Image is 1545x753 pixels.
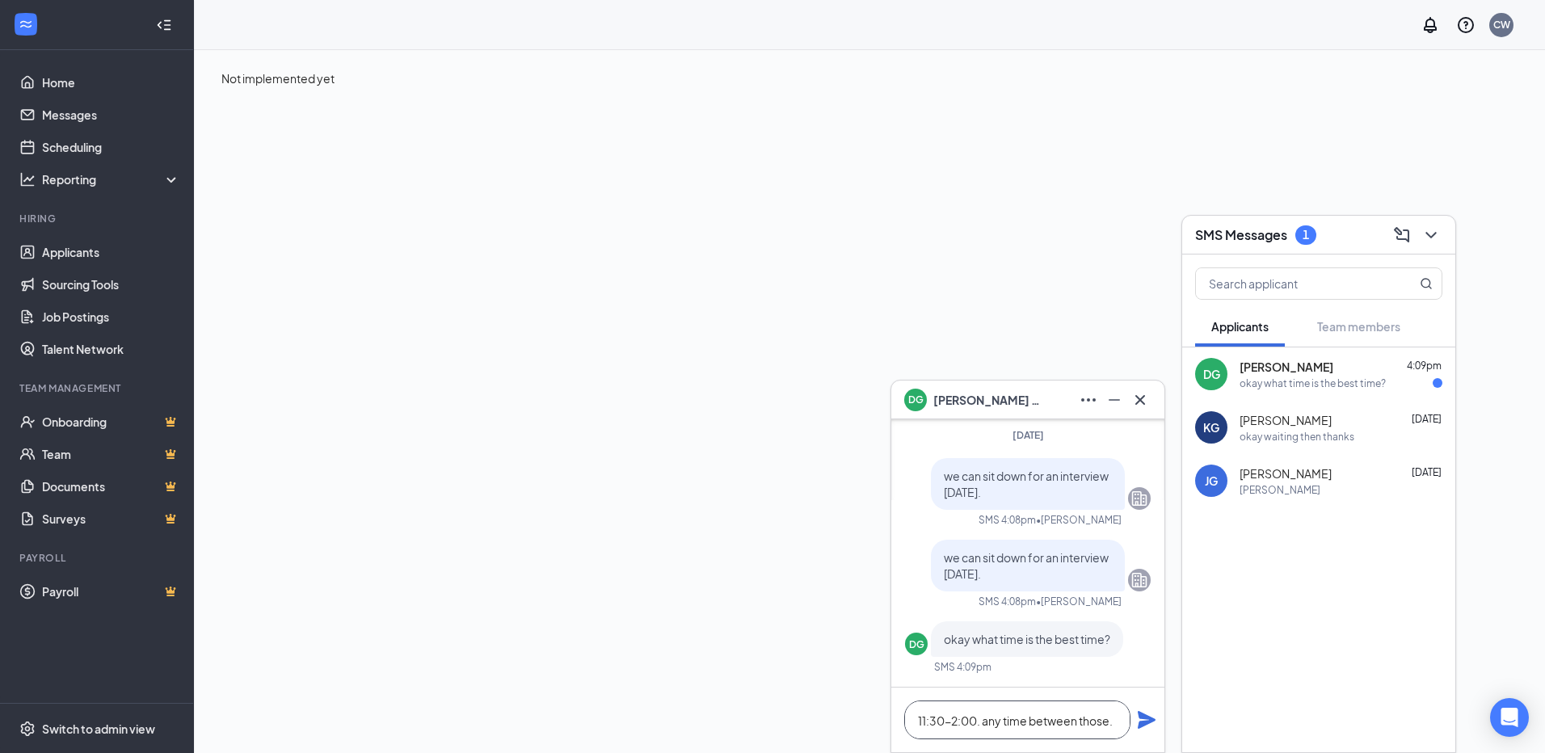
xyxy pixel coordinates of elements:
svg: ComposeMessage [1392,225,1412,245]
svg: Minimize [1105,390,1124,410]
button: ComposeMessage [1387,222,1413,248]
button: ChevronDown [1417,222,1442,248]
div: Not implemented yet [221,69,1518,87]
svg: Collapse [156,17,172,33]
svg: Notifications [1421,15,1440,35]
button: Cross [1126,387,1151,413]
a: Talent Network [42,333,180,365]
a: Scheduling [42,131,180,163]
div: Hiring [19,212,177,225]
a: Applicants [42,236,180,268]
button: Ellipses [1074,387,1100,413]
span: Team members [1317,319,1400,334]
span: • [PERSON_NAME] [1036,595,1122,608]
textarea: 11:30-2:00. any time between those. [904,700,1130,739]
a: Job Postings [42,301,180,333]
div: Switch to admin view [42,721,155,737]
div: DG [909,637,924,651]
svg: ChevronDown [1421,225,1441,245]
svg: Settings [19,721,36,737]
svg: Cross [1130,390,1150,410]
div: DG [1203,366,1220,382]
svg: Plane [1137,710,1156,730]
div: SMS 4:08pm [979,595,1036,608]
a: TeamCrown [42,438,180,470]
div: [PERSON_NAME] [1240,483,1320,497]
span: [PERSON_NAME] Griifin [933,391,1046,409]
svg: WorkstreamLogo [18,16,34,32]
div: okay waiting then thanks [1240,430,1354,444]
span: Applicants [1211,319,1269,334]
svg: Ellipses [1079,390,1098,410]
div: CW [1493,18,1510,32]
div: okay what time is the best time? [1240,376,1386,390]
svg: Analysis [19,171,36,187]
div: KG [1203,419,1219,435]
span: [PERSON_NAME] [1240,412,1332,428]
span: we can sit down for an interview [DATE]. [944,550,1109,581]
a: Sourcing Tools [42,268,180,301]
span: 4:09pm [1407,360,1442,372]
div: JG [1205,473,1218,489]
a: PayrollCrown [42,575,180,608]
span: okay what time is the best time? [944,632,1110,646]
svg: Company [1130,570,1149,590]
div: Team Management [19,381,177,395]
span: [DATE] [1012,429,1044,441]
span: [DATE] [1412,466,1442,478]
svg: QuestionInfo [1456,15,1476,35]
a: OnboardingCrown [42,406,180,438]
h3: SMS Messages [1195,226,1287,244]
svg: Company [1130,489,1149,508]
a: Messages [42,99,180,131]
div: 1 [1303,228,1309,242]
svg: MagnifyingGlass [1420,277,1433,290]
div: Open Intercom Messenger [1490,698,1529,737]
span: • [PERSON_NAME] [1036,513,1122,527]
span: we can sit down for an interview [DATE]. [944,469,1109,499]
div: SMS 4:08pm [979,513,1036,527]
a: SurveysCrown [42,503,180,535]
button: Minimize [1100,387,1126,413]
a: Home [42,66,180,99]
span: [PERSON_NAME] [1240,359,1333,375]
input: Search applicant [1196,268,1387,299]
span: [PERSON_NAME] [1240,465,1332,482]
a: DocumentsCrown [42,470,180,503]
span: [DATE] [1412,413,1442,425]
div: Payroll [19,551,177,565]
div: SMS 4:09pm [934,660,991,674]
div: Reporting [42,171,181,187]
